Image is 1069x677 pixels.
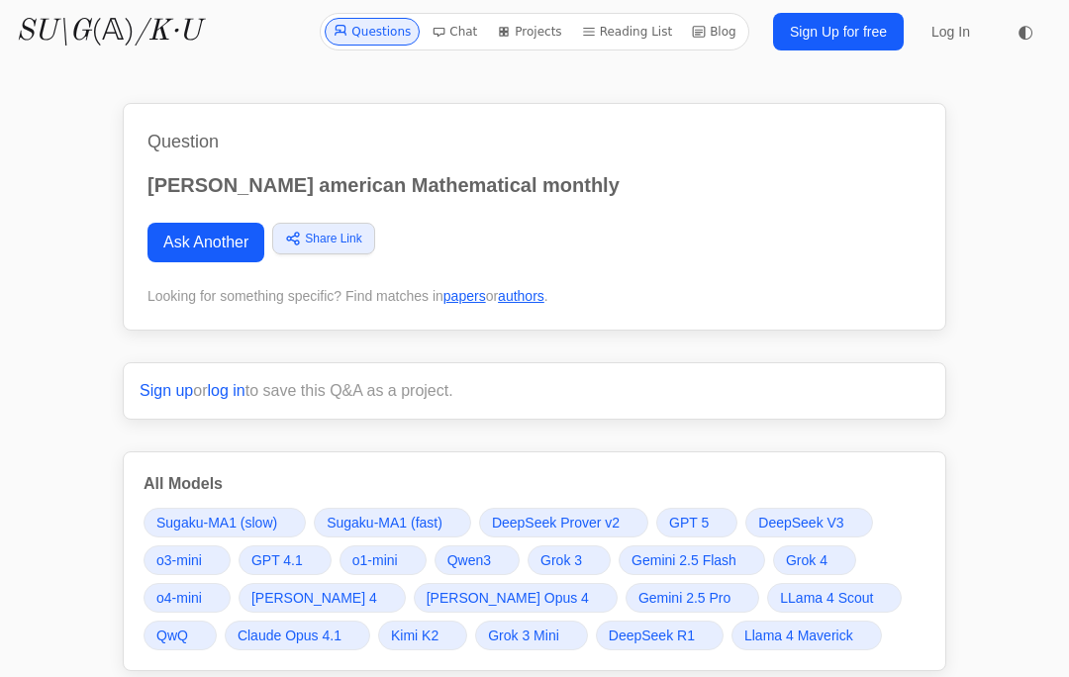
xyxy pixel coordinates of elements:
[147,128,922,155] h1: Question
[16,14,201,49] a: SU\G(𝔸)/K·U
[475,621,588,650] a: Grok 3 Mini
[144,621,217,650] a: QwQ
[16,17,91,47] i: SU\G
[758,513,843,532] span: DeepSeek V3
[238,626,341,645] span: Claude Opus 4.1
[435,545,520,575] a: Qwen3
[140,379,929,403] p: or to save this Q&A as a project.
[391,626,438,645] span: Kimi K2
[773,13,904,50] a: Sign Up for free
[744,626,853,645] span: Llama 4 Maverick
[489,18,569,46] a: Projects
[574,18,681,46] a: Reading List
[767,583,902,613] a: LLama 4 Scout
[156,550,202,570] span: o3-mini
[786,550,827,570] span: Grok 4
[626,583,759,613] a: Gemini 2.5 Pro
[414,583,618,613] a: [PERSON_NAME] Opus 4
[656,508,737,537] a: GPT 5
[156,626,188,645] span: QwQ
[144,472,925,496] h3: All Models
[619,545,765,575] a: Gemini 2.5 Flash
[540,550,582,570] span: Grok 3
[424,18,485,46] a: Chat
[352,550,398,570] span: o1-mini
[305,230,361,247] span: Share Link
[669,513,709,532] span: GPT 5
[239,545,332,575] a: GPT 4.1
[225,621,370,650] a: Claude Opus 4.1
[144,508,306,537] a: Sugaku-MA1 (slow)
[731,621,882,650] a: Llama 4 Maverick
[239,583,406,613] a: [PERSON_NAME] 4
[144,583,231,613] a: o4-mini
[147,286,922,306] div: Looking for something specific? Find matches in or .
[498,288,544,304] a: authors
[208,382,245,399] a: log in
[147,223,264,262] a: Ask Another
[427,588,589,608] span: [PERSON_NAME] Opus 4
[447,550,491,570] span: Qwen3
[135,17,201,47] i: /K·U
[140,382,193,399] a: Sign up
[609,626,695,645] span: DeepSeek R1
[684,18,744,46] a: Blog
[632,550,736,570] span: Gemini 2.5 Flash
[528,545,611,575] a: Grok 3
[327,513,442,532] span: Sugaku-MA1 (fast)
[596,621,724,650] a: DeepSeek R1
[325,18,420,46] a: Questions
[638,588,730,608] span: Gemini 2.5 Pro
[1018,23,1033,41] span: ◐
[156,588,202,608] span: o4-mini
[443,288,486,304] a: papers
[147,171,922,199] p: [PERSON_NAME] american Mathematical monthly
[745,508,872,537] a: DeepSeek V3
[251,550,303,570] span: GPT 4.1
[251,588,377,608] span: [PERSON_NAME] 4
[314,508,471,537] a: Sugaku-MA1 (fast)
[780,588,873,608] span: LLama 4 Scout
[378,621,467,650] a: Kimi K2
[920,14,982,49] a: Log In
[156,513,277,532] span: Sugaku-MA1 (slow)
[773,545,856,575] a: Grok 4
[340,545,427,575] a: o1-mini
[479,508,648,537] a: DeepSeek Prover v2
[492,513,620,532] span: DeepSeek Prover v2
[488,626,559,645] span: Grok 3 Mini
[144,545,231,575] a: o3-mini
[1006,12,1045,51] button: ◐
